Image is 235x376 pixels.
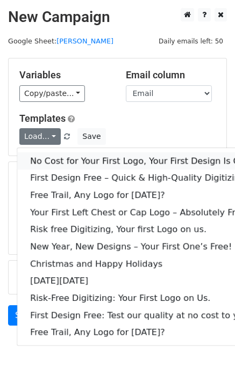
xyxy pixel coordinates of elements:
[77,128,105,145] button: Save
[19,128,61,145] a: Load...
[155,37,227,45] a: Daily emails left: 50
[181,325,235,376] iframe: Chat Widget
[8,8,227,26] h2: New Campaign
[56,37,113,45] a: [PERSON_NAME]
[155,35,227,47] span: Daily emails left: 50
[8,305,44,326] a: Send
[126,69,216,81] h5: Email column
[8,37,113,45] small: Google Sheet:
[19,69,110,81] h5: Variables
[19,85,85,102] a: Copy/paste...
[19,113,66,124] a: Templates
